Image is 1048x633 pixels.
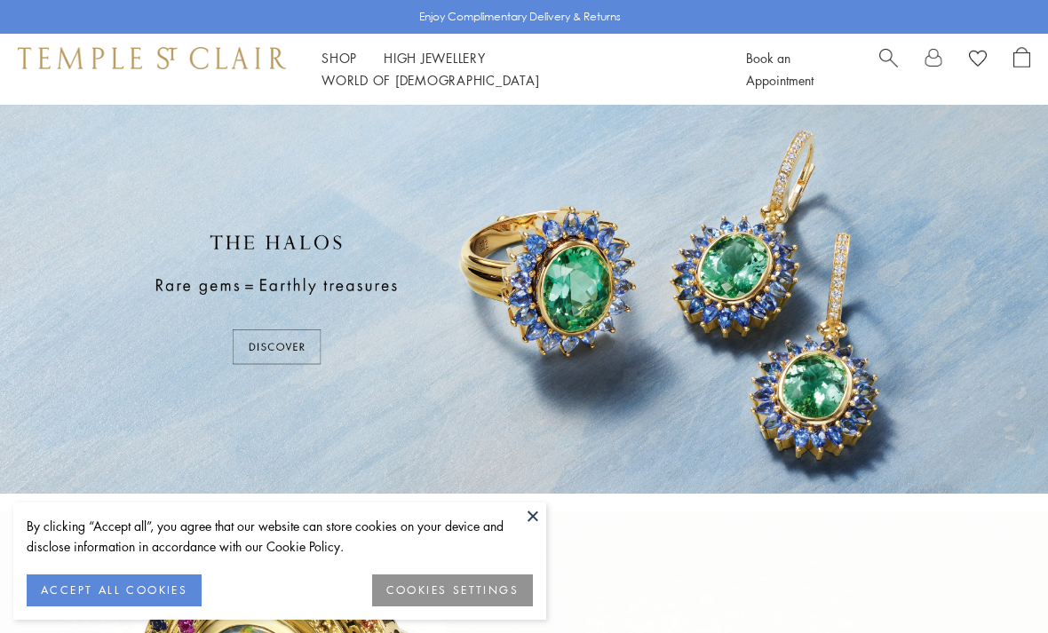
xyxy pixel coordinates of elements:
div: By clicking “Accept all”, you agree that our website can store cookies on your device and disclos... [27,516,533,557]
a: Open Shopping Bag [1013,47,1030,91]
iframe: Gorgias live chat messenger [959,550,1030,615]
a: View Wishlist [969,47,987,74]
button: COOKIES SETTINGS [372,574,533,606]
img: Temple St. Clair [18,47,286,68]
a: World of [DEMOGRAPHIC_DATA]World of [DEMOGRAPHIC_DATA] [322,71,539,89]
button: ACCEPT ALL COOKIES [27,574,202,606]
a: ShopShop [322,49,357,67]
a: Search [879,47,898,91]
a: Book an Appointment [746,49,814,89]
nav: Main navigation [322,47,706,91]
a: High JewelleryHigh Jewellery [384,49,486,67]
p: Enjoy Complimentary Delivery & Returns [419,8,621,26]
